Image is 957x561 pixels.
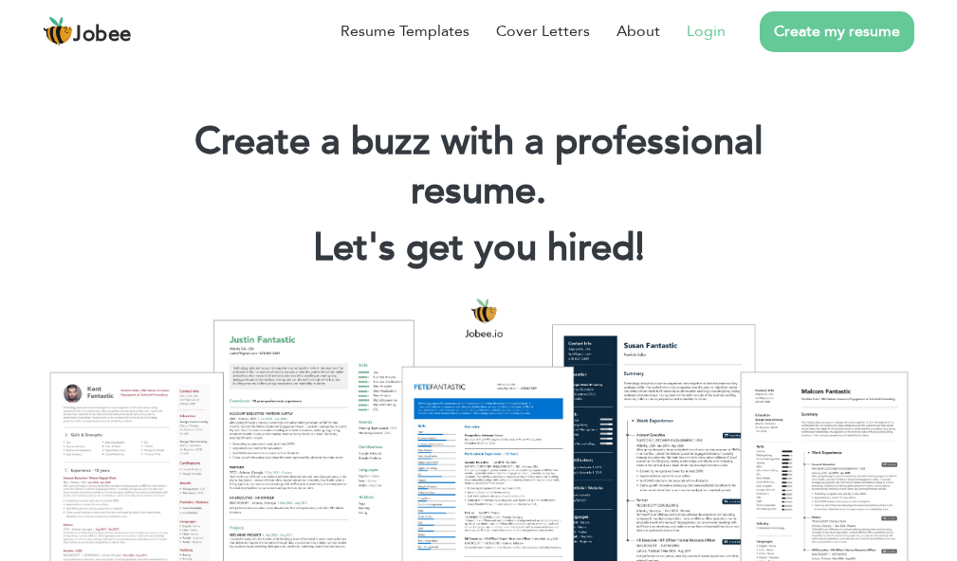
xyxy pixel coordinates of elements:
[406,222,645,274] span: get you hired!
[43,16,73,46] img: jobee.io
[144,224,812,273] h2: Let's
[340,20,469,43] a: Resume Templates
[43,16,132,46] a: Jobee
[617,20,660,43] a: About
[635,222,644,274] span: |
[687,20,726,43] a: Login
[73,25,132,45] span: Jobee
[144,118,812,216] h1: Create a buzz with a professional resume.
[760,11,914,52] a: Create my resume
[496,20,590,43] a: Cover Letters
